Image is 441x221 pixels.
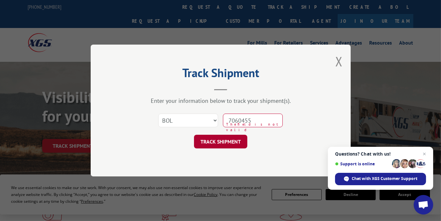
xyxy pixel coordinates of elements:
button: TRACK SHIPMENT [194,135,247,148]
h2: Track Shipment [123,68,318,81]
div: Open chat [414,195,433,214]
div: Enter your information below to track your shipment(s). [123,97,318,104]
span: Close chat [421,150,428,158]
span: Chat with XGS Customer Support [352,176,418,182]
button: Close modal [335,53,343,70]
input: Number(s) [223,114,283,127]
div: Chat with XGS Customer Support [335,173,426,185]
span: Support is online [335,161,390,166]
span: Questions? Chat with us! [335,151,426,157]
span: The field is not valid [226,122,283,132]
